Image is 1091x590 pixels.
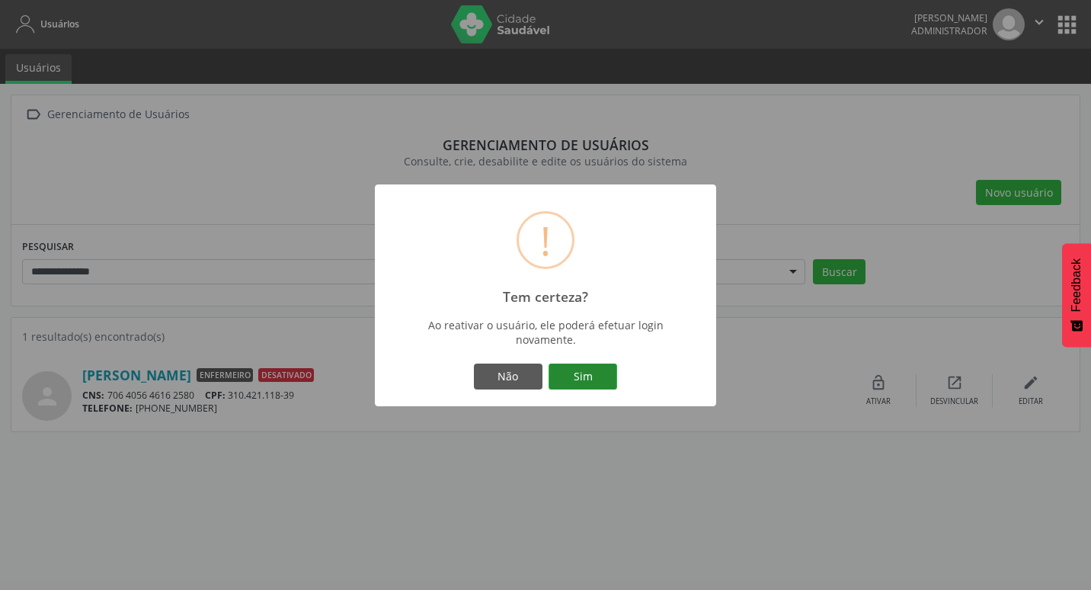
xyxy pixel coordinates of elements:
[474,364,542,390] button: Não
[1070,258,1083,312] span: Feedback
[405,318,686,347] div: Ao reativar o usuário, ele poderá efetuar login novamente.
[549,364,617,390] button: Sim
[540,213,551,267] div: !
[1062,243,1091,347] button: Feedback - Mostrar pesquisa
[503,289,588,305] h2: Tem certeza?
